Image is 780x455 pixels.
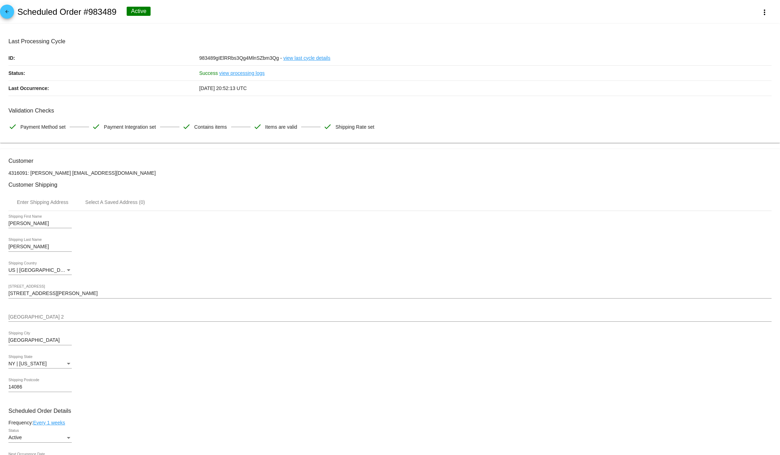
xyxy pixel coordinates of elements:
input: Shipping Last Name [8,244,72,250]
mat-icon: arrow_back [3,9,11,18]
mat-icon: check [8,122,17,131]
input: Shipping Street 2 [8,314,772,320]
h3: Validation Checks [8,107,772,114]
span: Items are valid [265,120,297,134]
mat-icon: check [182,122,191,131]
span: Payment Method set [20,120,65,134]
p: Status: [8,66,199,81]
p: Last Occurrence: [8,81,199,96]
mat-icon: check [253,122,262,131]
input: Shipping City [8,338,72,343]
div: Select A Saved Address (0) [85,199,145,205]
mat-select: Shipping Country [8,268,72,273]
span: Shipping Rate set [335,120,374,134]
a: Every 1 weeks [33,420,65,425]
a: view processing logs [219,66,265,81]
div: Active [127,7,151,16]
span: Contains items [194,120,227,134]
span: [DATE] 20:52:13 UTC [199,85,247,91]
p: 4316091: [PERSON_NAME] [EMAIL_ADDRESS][DOMAIN_NAME] [8,170,772,176]
mat-select: Shipping State [8,361,72,367]
a: view last cycle details [283,51,330,65]
h3: Customer Shipping [8,181,772,188]
mat-select: Status [8,435,72,441]
mat-icon: check [323,122,332,131]
input: Shipping First Name [8,221,72,226]
span: US | [GEOGRAPHIC_DATA] [8,267,71,273]
div: Enter Shipping Address [17,199,68,205]
mat-icon: more_vert [760,8,769,17]
div: Frequency: [8,420,772,425]
span: NY | [US_STATE] [8,361,47,366]
p: ID: [8,51,199,65]
input: Shipping Postcode [8,384,72,390]
h3: Last Processing Cycle [8,38,772,45]
span: Active [8,435,22,440]
span: Success [199,70,218,76]
h2: Scheduled Order #983489 [17,7,116,17]
h3: Scheduled Order Details [8,408,772,414]
span: Payment Integration set [104,120,156,134]
span: 983489gIElRRbs3Qg4MlnSZbm3Qg - [199,55,282,61]
mat-icon: check [92,122,100,131]
h3: Customer [8,158,772,164]
input: Shipping Street 1 [8,291,772,296]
